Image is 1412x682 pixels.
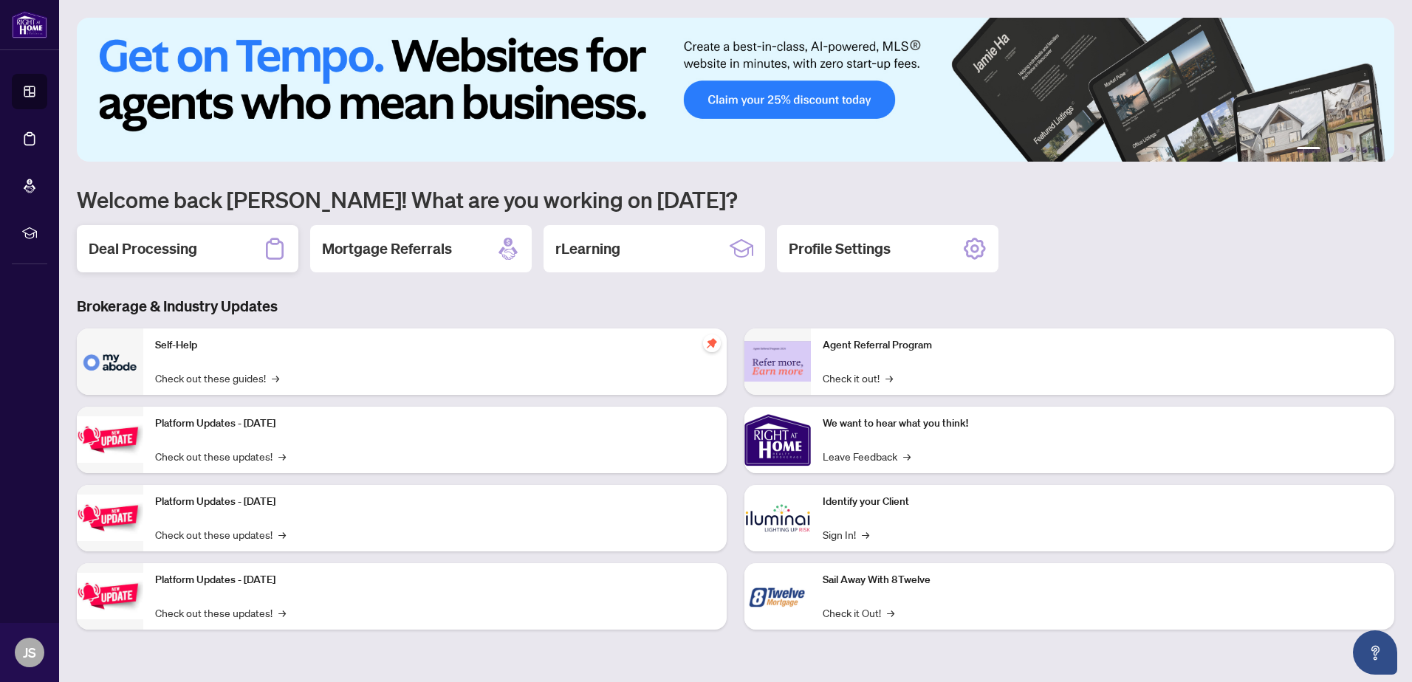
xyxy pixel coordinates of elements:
[77,185,1394,213] h1: Welcome back [PERSON_NAME]! What are you working on [DATE]?
[77,573,143,619] img: Platform Updates - June 23, 2025
[23,642,36,663] span: JS
[77,416,143,463] img: Platform Updates - July 21, 2025
[703,334,721,352] span: pushpin
[77,328,143,395] img: Self-Help
[823,604,894,621] a: Check it Out!→
[89,238,197,259] h2: Deal Processing
[1326,147,1332,153] button: 2
[77,296,1394,317] h3: Brokerage & Industry Updates
[155,448,286,464] a: Check out these updates!→
[1353,630,1397,675] button: Open asap
[1374,147,1380,153] button: 6
[885,370,893,386] span: →
[903,448,911,464] span: →
[155,572,715,588] p: Platform Updates - [DATE]
[823,572,1382,588] p: Sail Away With 8Twelve
[12,11,47,38] img: logo
[155,337,715,354] p: Self-Help
[278,604,286,621] span: →
[887,604,894,621] span: →
[744,563,811,630] img: Sail Away With 8Twelve
[1297,147,1320,153] button: 1
[823,526,869,542] a: Sign In!→
[862,526,869,542] span: →
[823,494,1382,510] p: Identify your Client
[1362,147,1368,153] button: 5
[744,407,811,473] img: We want to hear what you think!
[155,370,279,386] a: Check out these guides!→
[823,370,893,386] a: Check it out!→
[77,18,1394,162] img: Slide 0
[155,604,286,621] a: Check out these updates!→
[744,341,811,382] img: Agent Referral Program
[278,448,286,464] span: →
[823,448,911,464] a: Leave Feedback→
[744,485,811,551] img: Identify your Client
[1338,147,1344,153] button: 3
[823,416,1382,432] p: We want to hear what you think!
[1350,147,1356,153] button: 4
[555,238,620,259] h2: rLearning
[155,494,715,510] p: Platform Updates - [DATE]
[272,370,279,386] span: →
[155,526,286,542] a: Check out these updates!→
[789,238,891,259] h2: Profile Settings
[278,526,286,542] span: →
[823,337,1382,354] p: Agent Referral Program
[322,238,452,259] h2: Mortgage Referrals
[77,495,143,541] img: Platform Updates - July 8, 2025
[155,416,715,432] p: Platform Updates - [DATE]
